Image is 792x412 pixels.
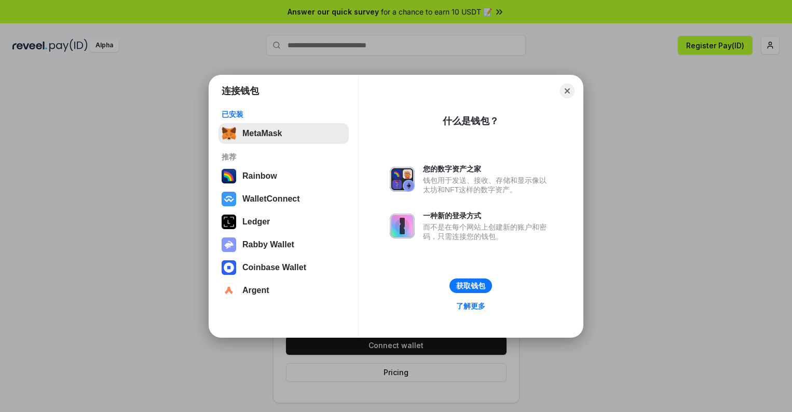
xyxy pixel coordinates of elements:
img: svg+xml,%3Csvg%20xmlns%3D%22http%3A%2F%2Fwww.w3.org%2F2000%2Fsvg%22%20width%3D%2228%22%20height%3... [222,215,236,229]
img: svg+xml,%3Csvg%20xmlns%3D%22http%3A%2F%2Fwww.w3.org%2F2000%2Fsvg%22%20fill%3D%22none%22%20viewBox... [222,237,236,252]
button: MetaMask [219,123,349,144]
div: Rainbow [242,171,277,181]
button: Rainbow [219,166,349,187]
button: Argent [219,280,349,301]
button: Coinbase Wallet [219,257,349,278]
button: 获取钱包 [449,278,492,293]
button: Rabby Wallet [219,234,349,255]
div: 什么是钱包？ [443,115,499,127]
img: svg+xml,%3Csvg%20xmlns%3D%22http%3A%2F%2Fwww.w3.org%2F2000%2Fsvg%22%20fill%3D%22none%22%20viewBox... [390,214,415,238]
img: svg+xml,%3Csvg%20width%3D%2228%22%20height%3D%2228%22%20viewBox%3D%220%200%2028%2028%22%20fill%3D... [222,192,236,206]
div: 已安装 [222,110,346,119]
img: svg+xml,%3Csvg%20width%3D%2228%22%20height%3D%2228%22%20viewBox%3D%220%200%2028%2028%22%20fill%3D... [222,283,236,298]
div: WalletConnect [242,194,300,204]
button: Close [560,84,575,98]
div: 获取钱包 [456,281,485,290]
img: svg+xml,%3Csvg%20xmlns%3D%22http%3A%2F%2Fwww.w3.org%2F2000%2Fsvg%22%20fill%3D%22none%22%20viewBox... [390,167,415,192]
img: svg+xml,%3Csvg%20width%3D%22120%22%20height%3D%22120%22%20viewBox%3D%220%200%20120%20120%22%20fil... [222,169,236,183]
div: 而不是在每个网站上创建新的账户和密码，只需连接您的钱包。 [423,222,552,241]
div: Coinbase Wallet [242,263,306,272]
div: MetaMask [242,129,282,138]
a: 了解更多 [450,299,491,313]
img: svg+xml,%3Csvg%20width%3D%2228%22%20height%3D%2228%22%20viewBox%3D%220%200%2028%2028%22%20fill%3D... [222,260,236,275]
div: 了解更多 [456,301,485,311]
button: Ledger [219,211,349,232]
button: WalletConnect [219,189,349,209]
div: 推荐 [222,152,346,162]
div: 您的数字资产之家 [423,164,552,174]
img: svg+xml,%3Csvg%20fill%3D%22none%22%20height%3D%2233%22%20viewBox%3D%220%200%2035%2033%22%20width%... [222,126,236,141]
div: 一种新的登录方式 [423,211,552,220]
h1: 连接钱包 [222,85,259,97]
div: 钱包用于发送、接收、存储和显示像以太坊和NFT这样的数字资产。 [423,176,552,194]
div: Argent [242,286,269,295]
div: Rabby Wallet [242,240,294,249]
div: Ledger [242,217,270,227]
